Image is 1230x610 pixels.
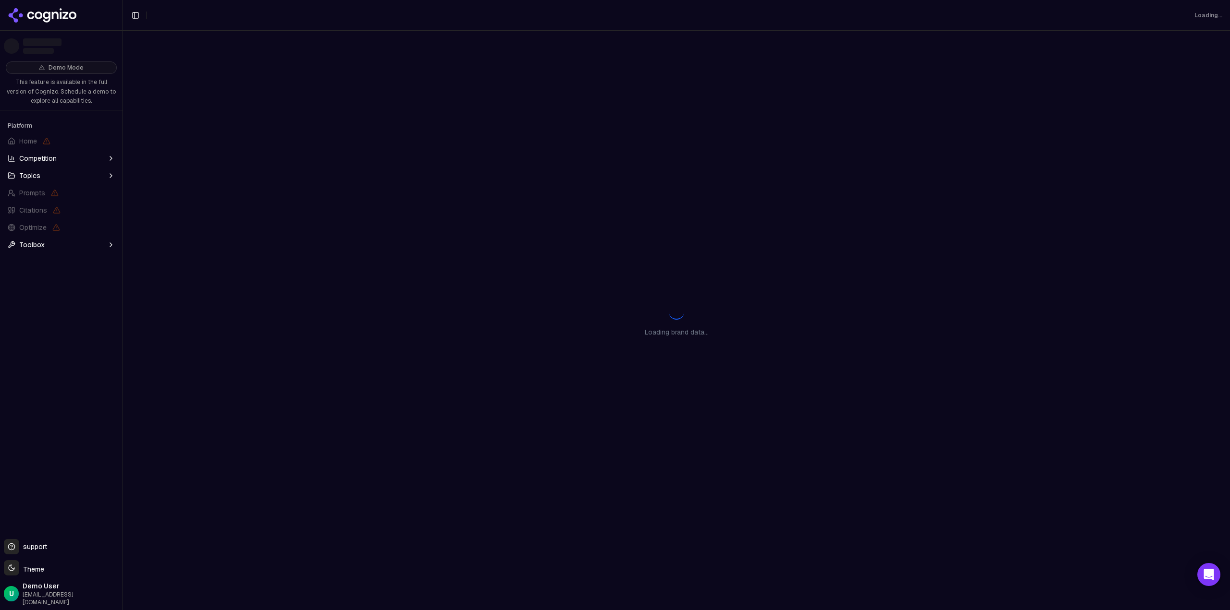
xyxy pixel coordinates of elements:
[9,589,14,598] span: U
[19,171,40,180] span: Topics
[23,591,119,606] span: [EMAIL_ADDRESS][DOMAIN_NAME]
[19,136,37,146] span: Home
[49,64,84,72] span: Demo Mode
[1194,12,1222,19] div: Loading...
[19,240,45,250] span: Toolbox
[23,581,119,591] span: Demo User
[19,223,47,232] span: Optimize
[19,542,47,551] span: support
[4,168,119,183] button: Topics
[19,565,44,574] span: Theme
[4,237,119,252] button: Toolbox
[19,188,45,198] span: Prompts
[1197,563,1220,586] div: Open Intercom Messenger
[19,154,57,163] span: Competition
[4,118,119,133] div: Platform
[4,151,119,166] button: Competition
[19,205,47,215] span: Citations
[645,327,709,337] p: Loading brand data...
[6,78,117,106] p: This feature is available in the full version of Cognizo. Schedule a demo to explore all capabili...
